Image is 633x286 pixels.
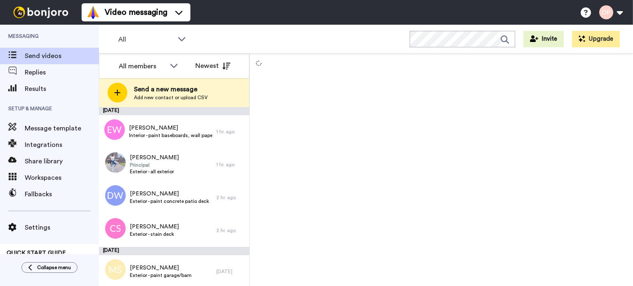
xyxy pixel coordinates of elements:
[104,119,125,140] img: ew.png
[130,231,179,237] span: Exterior - stain deck
[129,132,212,139] span: Interior - paint baseboards, wall paper removal & painted.
[25,223,99,233] span: Settings
[134,84,208,94] span: Send a new message
[105,7,167,18] span: Video messaging
[130,153,179,162] span: [PERSON_NAME]
[105,218,126,239] img: cs.png
[216,161,245,168] div: 1 hr. ago
[37,264,71,271] span: Collapse menu
[25,140,99,150] span: Integrations
[216,128,245,135] div: 1 hr. ago
[25,84,99,94] span: Results
[130,223,179,231] span: [PERSON_NAME]
[130,272,192,279] span: Exterior - paint garage/barn
[134,94,208,101] span: Add new contact or upload CSV
[130,198,209,205] span: Exterior - paint concrete patio deck
[87,6,100,19] img: vm-color.svg
[130,190,209,198] span: [PERSON_NAME]
[105,185,126,206] img: dw.png
[189,58,237,74] button: Newest
[25,173,99,183] span: Workspaces
[7,250,66,256] span: QUICK START GUIDE
[118,35,173,44] span: All
[25,156,99,166] span: Share library
[99,247,249,255] div: [DATE]
[129,124,212,132] span: [PERSON_NAME]
[130,162,179,168] span: Principal
[523,31,564,47] button: Invite
[216,268,245,275] div: [DATE]
[25,51,99,61] span: Send videos
[25,123,99,133] span: Message template
[21,262,77,273] button: Collapse menu
[572,31,620,47] button: Upgrade
[25,189,99,199] span: Fallbacks
[99,107,249,115] div: [DATE]
[119,61,166,71] div: All members
[25,67,99,77] span: Replies
[216,227,245,234] div: 2 hr. ago
[130,168,179,175] span: Exterior - all exterior
[216,194,245,201] div: 2 hr. ago
[10,7,72,18] img: bj-logo-header-white.svg
[105,259,126,280] img: ms.png
[130,264,192,272] span: [PERSON_NAME]
[105,152,126,173] img: 98bb060d-4b55-4bd1-aa18-f7526a177d76.jpg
